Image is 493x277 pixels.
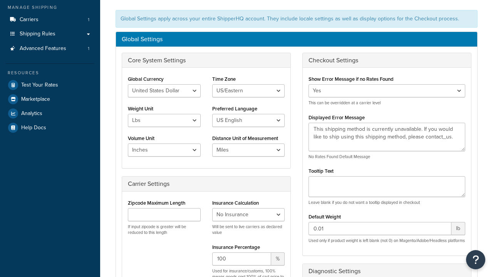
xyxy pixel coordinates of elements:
[309,268,465,275] h3: Diagnostic Settings
[309,154,465,160] p: No Rates Found Default Message
[128,224,201,236] p: If input zipcode is greater will be reduced to this length
[21,82,58,88] span: Test Your Rates
[212,224,285,236] p: Will be sent to live carriers as declared value
[309,123,465,151] textarea: This shipping method is currently unavailable. If you would like to ship using this shipping meth...
[212,244,260,250] label: Insurance Percentage
[122,36,471,43] h3: Global Settings
[20,17,39,23] span: Carriers
[309,214,341,220] label: Default Weight
[88,45,89,52] span: 1
[128,106,153,112] label: Weight Unit
[20,45,66,52] span: Advanced Features
[309,76,394,82] label: Show Error Message if no Rates Found
[6,42,94,56] li: Advanced Features
[21,96,50,103] span: Marketplace
[128,76,164,82] label: Global Currency
[466,250,485,269] button: Open Resource Center
[6,4,94,11] div: Manage Shipping
[212,106,257,112] label: Preferred Language
[128,57,285,64] h3: Core System Settings
[20,31,55,37] span: Shipping Rules
[6,13,94,27] li: Carriers
[6,107,94,120] a: Analytics
[309,115,365,120] label: Displayed Error Message
[212,200,259,206] label: Insurance Calculation
[6,92,94,106] a: Marketplace
[309,200,465,205] p: Leave blank if you do not want a tooltip displayed in checkout
[309,168,334,174] label: Tooltip Text
[21,110,42,117] span: Analytics
[128,180,285,187] h3: Carrier Settings
[88,17,89,23] span: 1
[21,125,46,131] span: Help Docs
[6,27,94,41] a: Shipping Rules
[6,121,94,135] a: Help Docs
[128,135,154,141] label: Volume Unit
[6,78,94,92] a: Test Your Rates
[212,135,278,141] label: Distance Unit of Measurement
[309,57,465,64] h3: Checkout Settings
[6,42,94,56] a: Advanced Features 1
[309,238,465,244] p: Used only if product weight is left blank (not 0) on Magento/Adobe/Headless platforms
[212,76,236,82] label: Time Zone
[6,70,94,76] div: Resources
[309,100,465,106] p: This can be overridden at a carrier level
[116,10,478,28] div: Global Settings apply across your entire ShipperHQ account. They include locale settings as well ...
[271,252,285,265] span: %
[451,222,465,235] span: lb
[128,200,185,206] label: Zipcode Maximum Length
[6,13,94,27] a: Carriers 1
